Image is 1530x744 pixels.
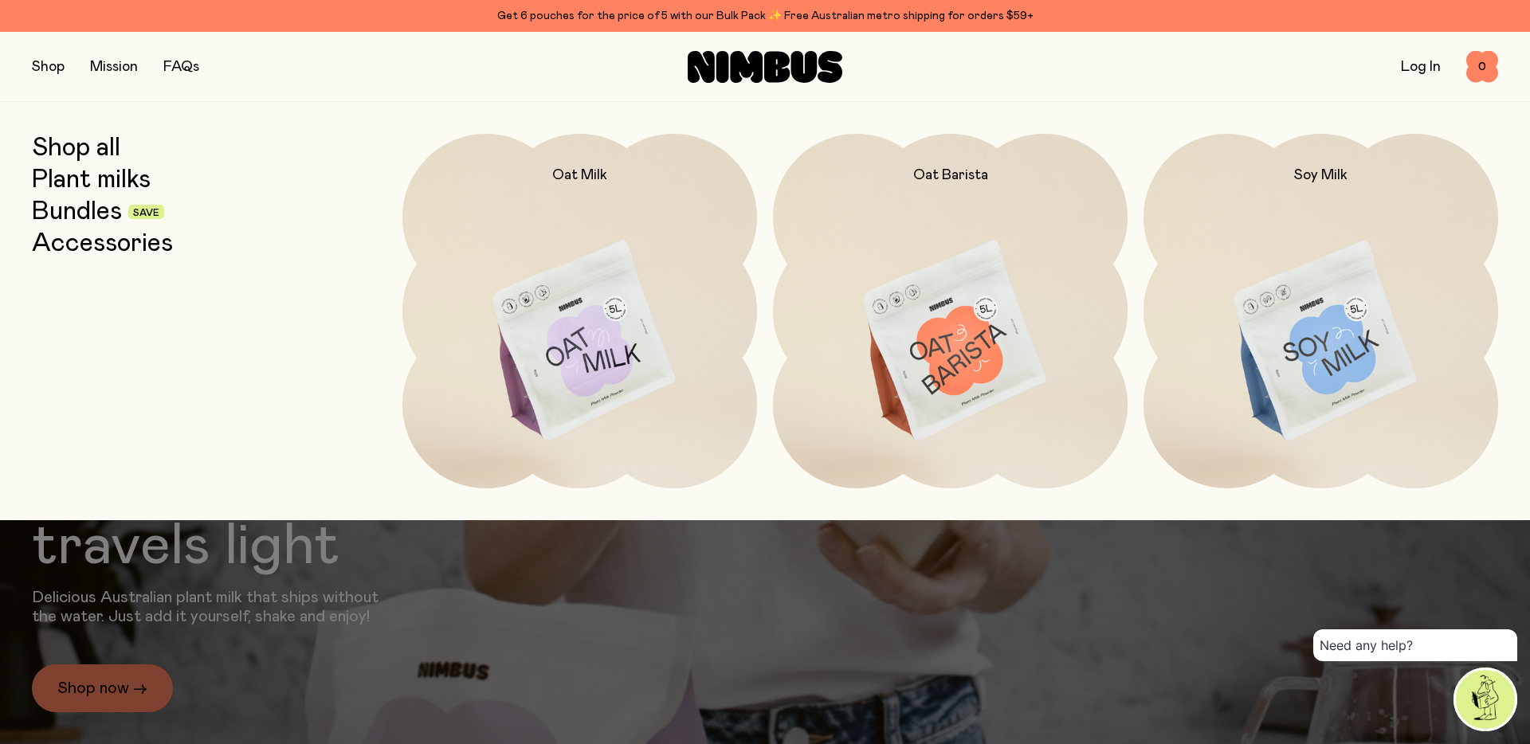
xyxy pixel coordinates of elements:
img: agent [1456,670,1515,729]
a: Soy Milk [1144,134,1498,488]
h2: Oat Milk [552,166,607,185]
span: Save [133,208,159,217]
a: Bundles [32,198,122,226]
div: Need any help? [1313,629,1517,661]
a: Oat Barista [773,134,1128,488]
h2: Oat Barista [913,166,988,185]
a: Log In [1401,60,1441,74]
a: Plant milks [32,166,151,194]
a: Oat Milk [402,134,757,488]
button: 0 [1466,51,1498,83]
a: FAQs [163,60,199,74]
a: Shop all [32,134,120,163]
h2: Soy Milk [1294,166,1348,185]
a: Accessories [32,229,173,258]
div: Get 6 pouches for the price of 5 with our Bulk Pack ✨ Free Australian metro shipping for orders $59+ [32,6,1498,25]
a: Mission [90,60,138,74]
